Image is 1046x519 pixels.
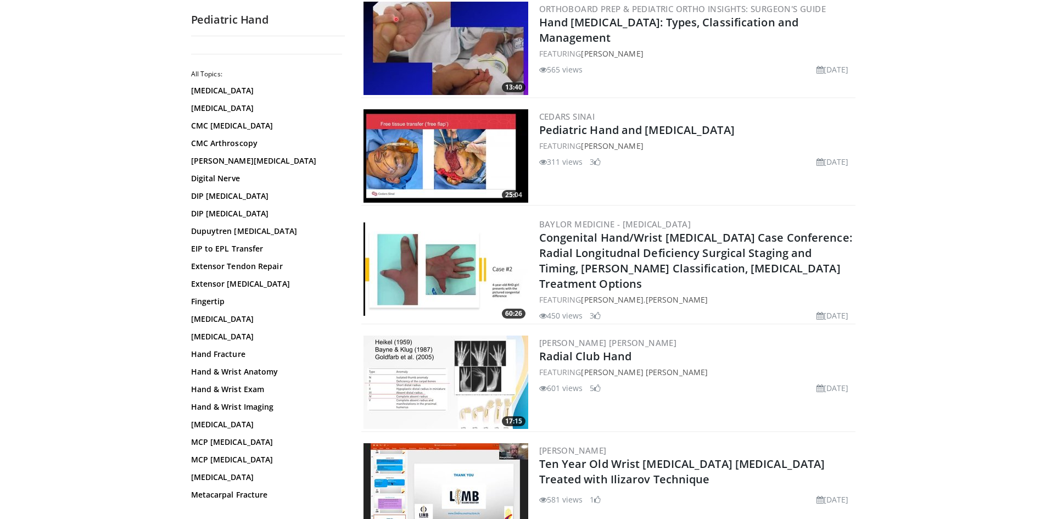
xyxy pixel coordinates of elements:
a: Pediatric Hand and [MEDICAL_DATA] [539,122,735,137]
img: 2159853c-7e98-4cbf-a36b-f11d7652ebcd.300x170_q85_crop-smart_upscale.jpg [363,222,528,316]
a: OrthoBoard Prep & Pediatric Ortho Insights: Surgeon's Guide [539,3,826,14]
a: MCP [MEDICAL_DATA] [191,454,339,465]
a: Hand Fracture [191,349,339,360]
a: 17:15 [363,336,528,429]
span: 13:40 [502,82,525,92]
a: 25:04 [363,109,528,203]
a: [PERSON_NAME][MEDICAL_DATA] [191,155,339,166]
a: [MEDICAL_DATA] [191,103,339,114]
a: [MEDICAL_DATA] [191,85,339,96]
div: FEATURING , [539,294,853,305]
li: 311 views [539,156,583,168]
img: 362111ff-e66e-4b23-af5e-2caef6e1fe11.300x170_q85_crop-smart_upscale.jpg [363,109,528,203]
li: 565 views [539,64,583,75]
a: Radial Club Hand [539,349,632,364]
span: 17:15 [502,416,525,426]
a: [PERSON_NAME] [581,48,643,59]
a: Hand & Wrist Anatomy [191,366,339,377]
span: 60:26 [502,309,525,319]
a: 13:40 [363,2,528,95]
a: 60:26 [363,222,528,316]
a: CMC [MEDICAL_DATA] [191,120,339,131]
a: [PERSON_NAME] [PERSON_NAME] [539,337,677,348]
a: [PERSON_NAME] [539,445,607,456]
li: [DATE] [816,310,849,321]
li: 601 views [539,382,583,394]
li: 450 views [539,310,583,321]
a: Metacarpal Fracture [191,489,339,500]
a: Congenital Hand/Wrist [MEDICAL_DATA] Case Conference: Radial Longitudnal Deficiency Surgical Stag... [539,230,852,291]
a: Cedars Sinai [539,111,595,122]
a: DIP [MEDICAL_DATA] [191,191,339,202]
a: [MEDICAL_DATA] [191,314,339,325]
li: [DATE] [816,64,849,75]
li: 1 [590,494,601,505]
h2: Pediatric Hand [191,13,345,27]
a: Extensor Tendon Repair [191,261,339,272]
li: [DATE] [816,494,849,505]
a: Fingertip [191,296,339,307]
a: CMC Arthroscopy [191,138,339,149]
a: [MEDICAL_DATA] [191,472,339,483]
a: DIP [MEDICAL_DATA] [191,208,339,219]
a: [PERSON_NAME] [581,294,643,305]
img: 6b6b3e12-de1f-4697-9834-a4376f91d504.300x170_q85_crop-smart_upscale.jpg [363,336,528,429]
span: 25:04 [502,190,525,200]
a: Dupuytren [MEDICAL_DATA] [191,226,339,237]
li: 3 [590,310,601,321]
a: MCP [MEDICAL_DATA] [191,437,339,448]
a: Baylor Medicine - [MEDICAL_DATA] [539,219,691,230]
a: Hand [MEDICAL_DATA]: Types, Classification and Management [539,15,799,45]
a: [MEDICAL_DATA] [191,331,339,342]
h2: All Topics: [191,70,342,79]
a: Hand & Wrist Exam [191,384,339,395]
a: [MEDICAL_DATA] [191,419,339,430]
li: 581 views [539,494,583,505]
a: [MEDICAL_DATA] Hand [191,507,339,518]
li: [DATE] [816,156,849,168]
div: FEATURING [539,140,853,152]
img: 6a7973c2-353d-4fe3-8d7e-804ce72b390d.300x170_q85_crop-smart_upscale.jpg [363,2,528,95]
li: 3 [590,156,601,168]
a: Digital Nerve [191,173,339,184]
a: [PERSON_NAME] [646,294,708,305]
a: Hand & Wrist Imaging [191,401,339,412]
a: Ten Year Old Wrist [MEDICAL_DATA] [MEDICAL_DATA] Treated with Ilizarov Technique [539,456,825,487]
a: Extensor [MEDICAL_DATA] [191,278,339,289]
li: [DATE] [816,382,849,394]
div: FEATURING [539,48,853,59]
a: EIP to EPL Transfer [191,243,339,254]
a: [PERSON_NAME] [581,141,643,151]
a: [PERSON_NAME] [PERSON_NAME] [581,367,708,377]
div: FEATURING [539,366,853,378]
li: 5 [590,382,601,394]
